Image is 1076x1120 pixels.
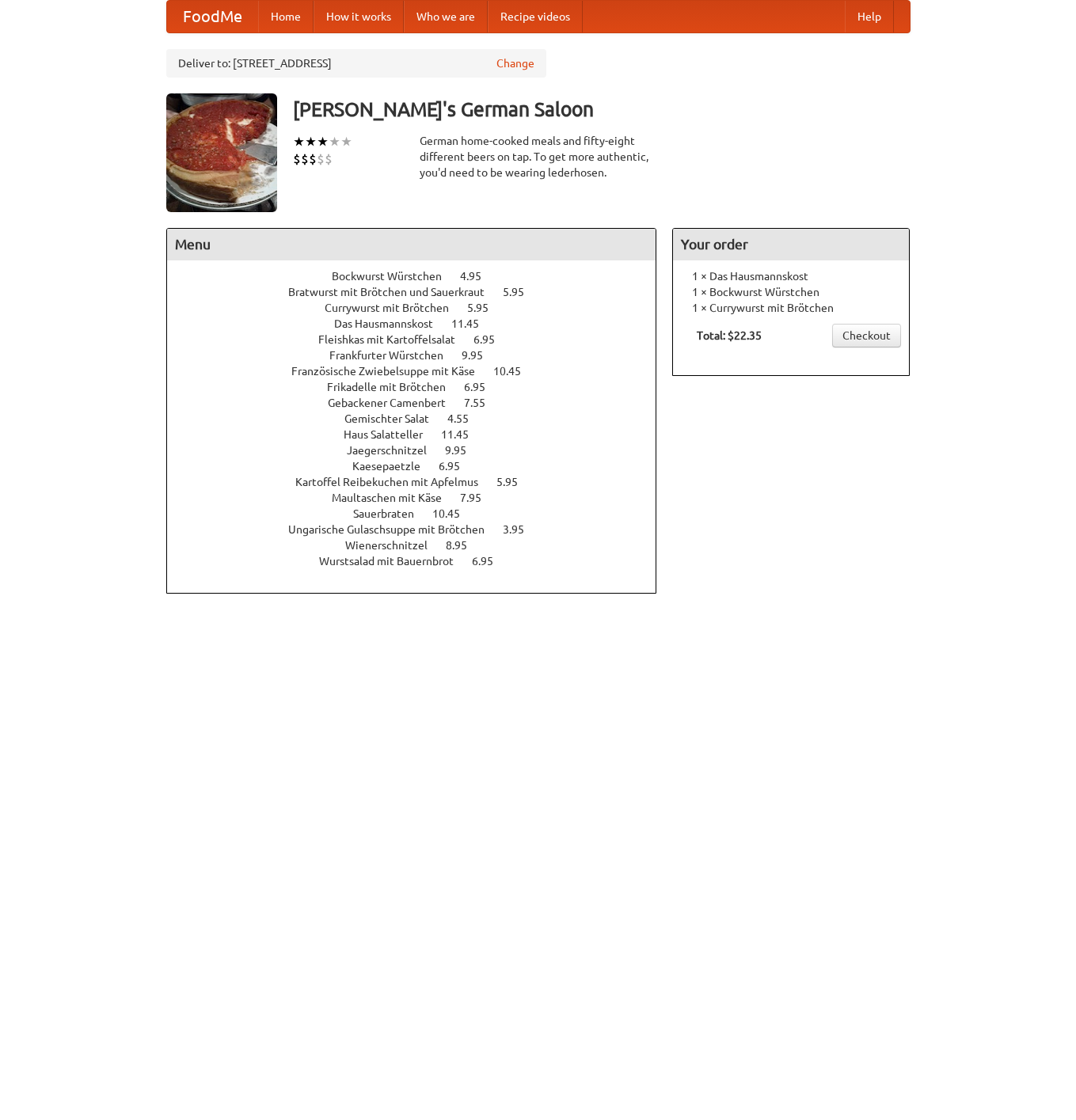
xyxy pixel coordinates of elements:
a: Help [845,1,894,32]
a: Wurstsalad mit Bauernbrot 6.95 [319,555,523,568]
li: $ [293,150,301,168]
span: Frankfurter Würstchen [329,349,459,362]
li: 1 × Currywurst mit Brötchen [681,300,901,316]
span: 5.95 [467,302,504,314]
div: Deliver to: [STREET_ADDRESS] [166,49,546,78]
li: $ [309,150,317,168]
a: Checkout [832,324,901,347]
a: Gebackener Camenbert 7.55 [328,397,515,409]
li: 1 × Bockwurst Würstchen [681,284,901,300]
span: Das Hausmannskost [334,317,449,330]
span: 6.95 [473,333,511,346]
li: $ [301,150,309,168]
span: 11.45 [441,428,485,441]
a: Jaegerschnitzel 9.95 [347,444,496,457]
li: ★ [293,133,305,150]
a: Bockwurst Würstchen 4.95 [332,270,511,283]
h4: Menu [167,229,656,260]
span: Maultaschen mit Käse [332,492,458,504]
span: Frikadelle mit Brötchen [327,381,462,393]
span: 9.95 [445,444,482,457]
a: Recipe videos [488,1,583,32]
a: Maultaschen mit Käse 7.95 [332,492,511,504]
li: ★ [305,133,317,150]
span: Bratwurst mit Brötchen und Sauerkraut [288,286,500,298]
span: 7.55 [464,397,501,409]
span: 7.95 [460,492,497,504]
span: Kartoffel Reibekuchen mit Apfelmus [295,476,494,488]
a: Currywurst mit Brötchen 5.95 [325,302,518,314]
span: 10.45 [432,507,476,520]
span: 4.55 [447,412,485,425]
span: 11.45 [451,317,495,330]
a: Frikadelle mit Brötchen 6.95 [327,381,515,393]
a: Ungarische Gulaschsuppe mit Brötchen 3.95 [288,523,553,536]
span: 6.95 [439,460,476,473]
a: FoodMe [167,1,258,32]
a: How it works [314,1,404,32]
span: Ungarische Gulaschsuppe mit Brötchen [288,523,500,536]
div: German home-cooked meals and fifty-eight different beers on tap. To get more authentic, you'd nee... [420,133,657,180]
img: angular.jpg [166,93,277,212]
a: Change [496,55,534,71]
span: Sauerbraten [353,507,430,520]
a: Kartoffel Reibekuchen mit Apfelmus 5.95 [295,476,547,488]
a: Gemischter Salat 4.55 [344,412,498,425]
li: 1 × Das Hausmannskost [681,268,901,284]
span: Wienerschnitzel [345,539,443,552]
span: 8.95 [446,539,483,552]
span: Haus Salatteller [344,428,439,441]
span: Wurstsalad mit Bauernbrot [319,555,470,568]
span: Bockwurst Würstchen [332,270,458,283]
span: Currywurst mit Brötchen [325,302,465,314]
li: ★ [340,133,352,150]
a: Who we are [404,1,488,32]
a: Home [258,1,314,32]
li: ★ [329,133,340,150]
h4: Your order [673,229,909,260]
span: 4.95 [460,270,497,283]
span: 5.95 [496,476,534,488]
span: 9.95 [462,349,499,362]
span: 10.45 [493,365,537,378]
span: Gemischter Salat [344,412,445,425]
li: ★ [317,133,329,150]
a: Frankfurter Würstchen 9.95 [329,349,512,362]
a: Bratwurst mit Brötchen und Sauerkraut 5.95 [288,286,553,298]
a: Französische Zwiebelsuppe mit Käse 10.45 [291,365,550,378]
a: Fleishkas mit Kartoffelsalat 6.95 [318,333,524,346]
b: Total: $22.35 [697,329,762,342]
span: 6.95 [464,381,501,393]
span: Jaegerschnitzel [347,444,443,457]
span: 3.95 [503,523,540,536]
a: Wienerschnitzel 8.95 [345,539,496,552]
a: Sauerbraten 10.45 [353,507,489,520]
span: Französische Zwiebelsuppe mit Käse [291,365,491,378]
li: $ [325,150,333,168]
li: $ [317,150,325,168]
span: Kaesepaetzle [352,460,436,473]
a: Das Hausmannskost 11.45 [334,317,508,330]
a: Kaesepaetzle 6.95 [352,460,489,473]
span: Fleishkas mit Kartoffelsalat [318,333,471,346]
h3: [PERSON_NAME]'s German Saloon [293,93,911,125]
span: 5.95 [503,286,540,298]
a: Haus Salatteller 11.45 [344,428,498,441]
span: Gebackener Camenbert [328,397,462,409]
span: 6.95 [472,555,509,568]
